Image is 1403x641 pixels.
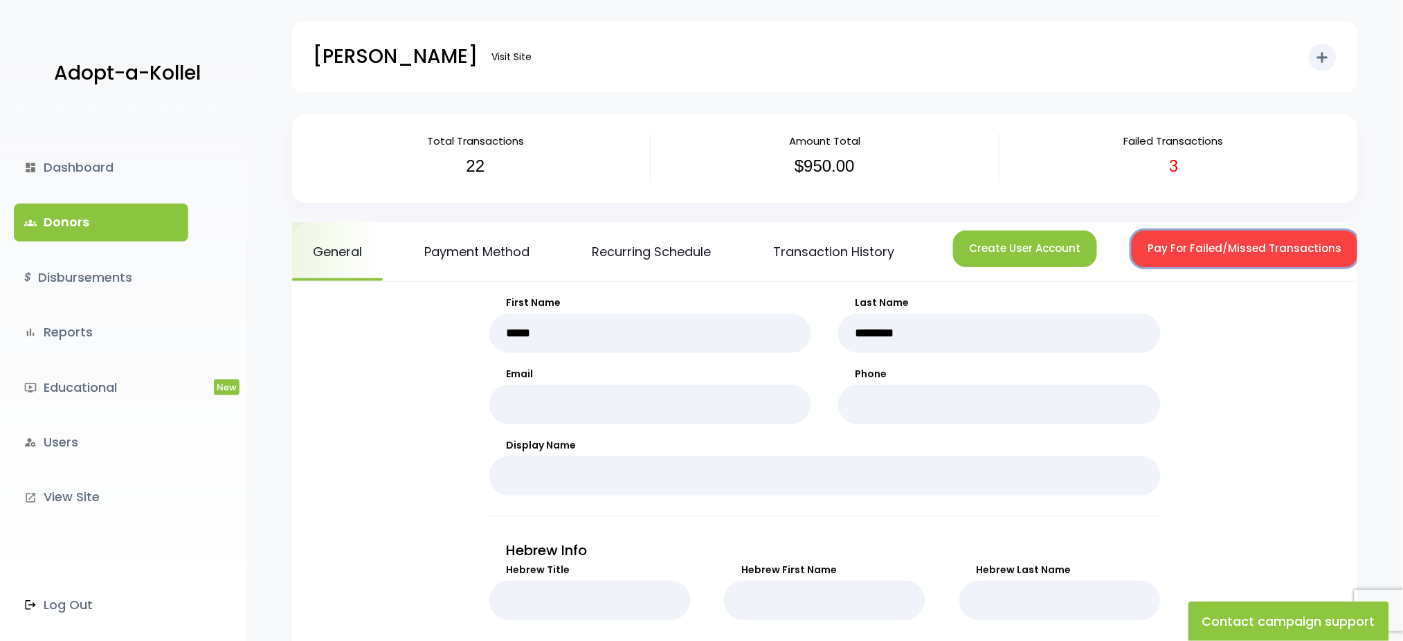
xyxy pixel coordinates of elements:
i: add [1314,49,1331,66]
p: Hebrew Info [489,538,1161,563]
label: Last Name [838,296,1161,310]
i: manage_accounts [24,436,37,449]
a: Log Out [14,586,188,624]
h3: $950.00 [661,156,989,177]
label: First Name [489,296,812,310]
p: [PERSON_NAME] [313,39,478,74]
label: Phone [838,367,1161,381]
a: launchView Site [14,478,188,516]
button: Pay For Failed/Missed Transactions [1132,231,1358,267]
a: ondemand_videoEducationalNew [14,369,188,406]
label: Hebrew First Name [724,563,925,577]
a: Payment Method [404,222,550,281]
a: dashboardDashboard [14,149,188,186]
a: $Disbursements [14,259,188,296]
a: manage_accountsUsers [14,424,188,461]
i: dashboard [24,161,37,174]
i: $ [24,268,31,288]
a: Recurring Schedule [571,222,732,281]
i: launch [24,491,37,504]
button: Create User Account [953,231,1097,267]
i: bar_chart [24,326,37,338]
label: Display Name [489,438,1161,453]
h3: 22 [311,156,640,177]
span: Total Transactions [427,134,524,148]
span: New [214,379,239,395]
a: Transaction History [752,222,915,281]
p: Adopt-a-Kollel [54,56,201,91]
label: Email [489,367,812,381]
button: Contact campaign support [1188,602,1389,641]
label: Hebrew Last Name [959,563,1161,577]
a: groupsDonors [14,204,188,241]
label: Hebrew Title [489,563,691,577]
a: bar_chartReports [14,314,188,351]
span: Amount Total [789,134,860,148]
span: groups [24,217,37,229]
a: Adopt-a-Kollel [47,40,201,107]
a: General [292,222,383,281]
span: Failed Transactions [1124,134,1224,148]
button: add [1309,44,1337,71]
a: Visit Site [485,44,538,71]
h3: 3 [1010,156,1338,177]
i: ondemand_video [24,381,37,394]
